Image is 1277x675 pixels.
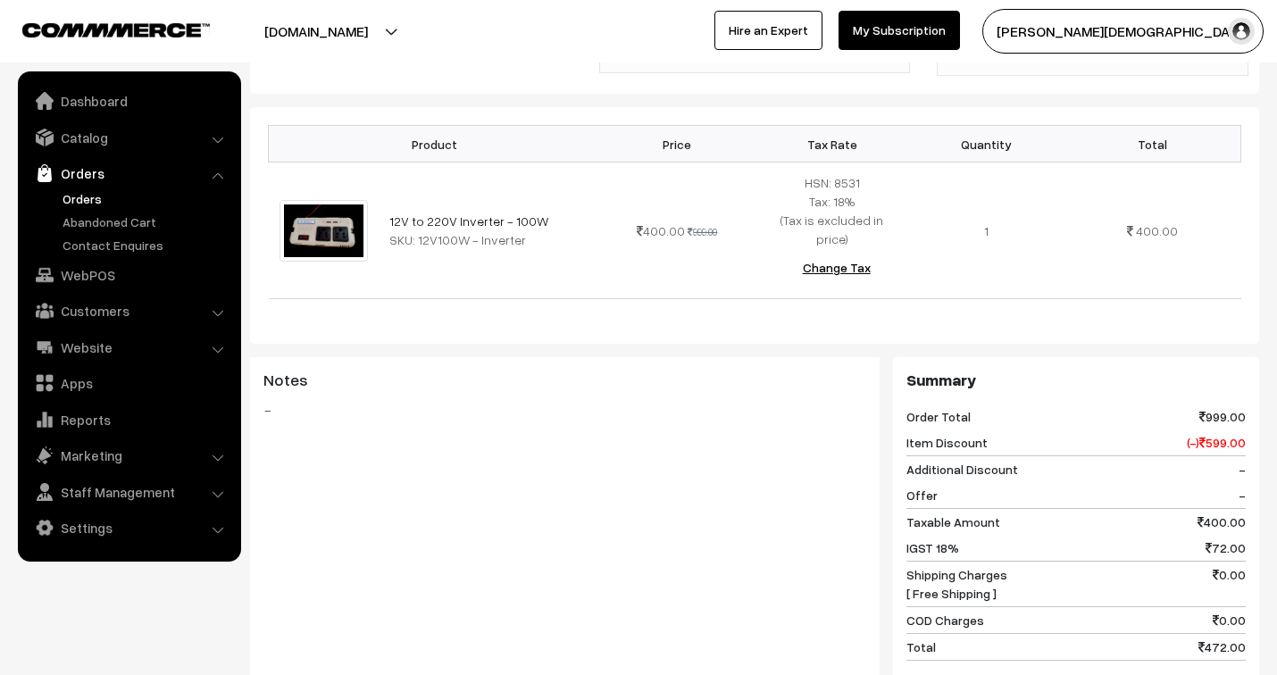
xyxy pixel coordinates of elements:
span: 400.00 [1198,512,1246,531]
span: Additional Discount [906,460,1018,479]
a: Hire an Expert [714,11,822,50]
div: SKU: 12V100W - Inverter [389,230,589,249]
span: 72.00 [1206,538,1246,557]
span: 472.00 [1198,637,1246,656]
span: (-) 599.00 [1187,433,1246,452]
span: Order Total [906,407,971,426]
a: Dashboard [22,85,235,117]
a: Customers [22,295,235,327]
button: [DOMAIN_NAME] [202,9,430,54]
a: COMMMERCE [22,18,179,39]
span: COD Charges [906,611,984,629]
a: Orders [22,157,235,189]
span: 0.00 [1213,565,1246,603]
span: IGST 18% [906,538,959,557]
h3: Summary [906,371,1246,390]
span: HSN: 8531 Tax: 18% (Tax is excluded in price) [780,175,883,246]
a: My Subscription [839,11,960,50]
a: Contact Enquires [58,236,235,254]
span: 0.00 [1213,611,1246,629]
button: [PERSON_NAME][DEMOGRAPHIC_DATA] [982,9,1264,54]
strike: 999.00 [688,226,717,237]
th: Product [269,126,600,162]
th: Tax Rate [755,126,909,162]
img: user [1228,18,1255,45]
a: Reports [22,404,235,436]
th: Total [1064,126,1241,162]
th: Price [600,126,755,162]
span: 1 [984,223,989,238]
span: Item Discount [906,433,988,452]
span: Offer [906,486,938,504]
h3: Notes [263,371,866,390]
a: Orders [58,189,235,208]
img: COMMMERCE [22,23,210,37]
button: Change Tax [789,248,885,287]
a: Marketing [22,439,235,471]
span: - [1239,460,1246,479]
span: Total [906,637,936,656]
a: Settings [22,512,235,544]
span: - [1239,486,1246,504]
a: Apps [22,367,235,399]
span: 400.00 [637,223,685,238]
a: Abandoned Cart [58,212,235,231]
span: Shipping Charges [ Free Shipping ] [906,565,1007,603]
span: Taxable Amount [906,512,1000,531]
a: 12V to 220V Inverter - 100W [389,213,548,229]
blockquote: - [263,399,866,421]
a: WebPOS [22,259,235,291]
img: 12V DC inverter.jpeg [280,200,369,262]
span: 999.00 [1199,407,1246,426]
a: Website [22,331,235,363]
a: Staff Management [22,476,235,508]
span: 400.00 [1136,223,1178,238]
th: Quantity [909,126,1064,162]
a: Catalog [22,121,235,154]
